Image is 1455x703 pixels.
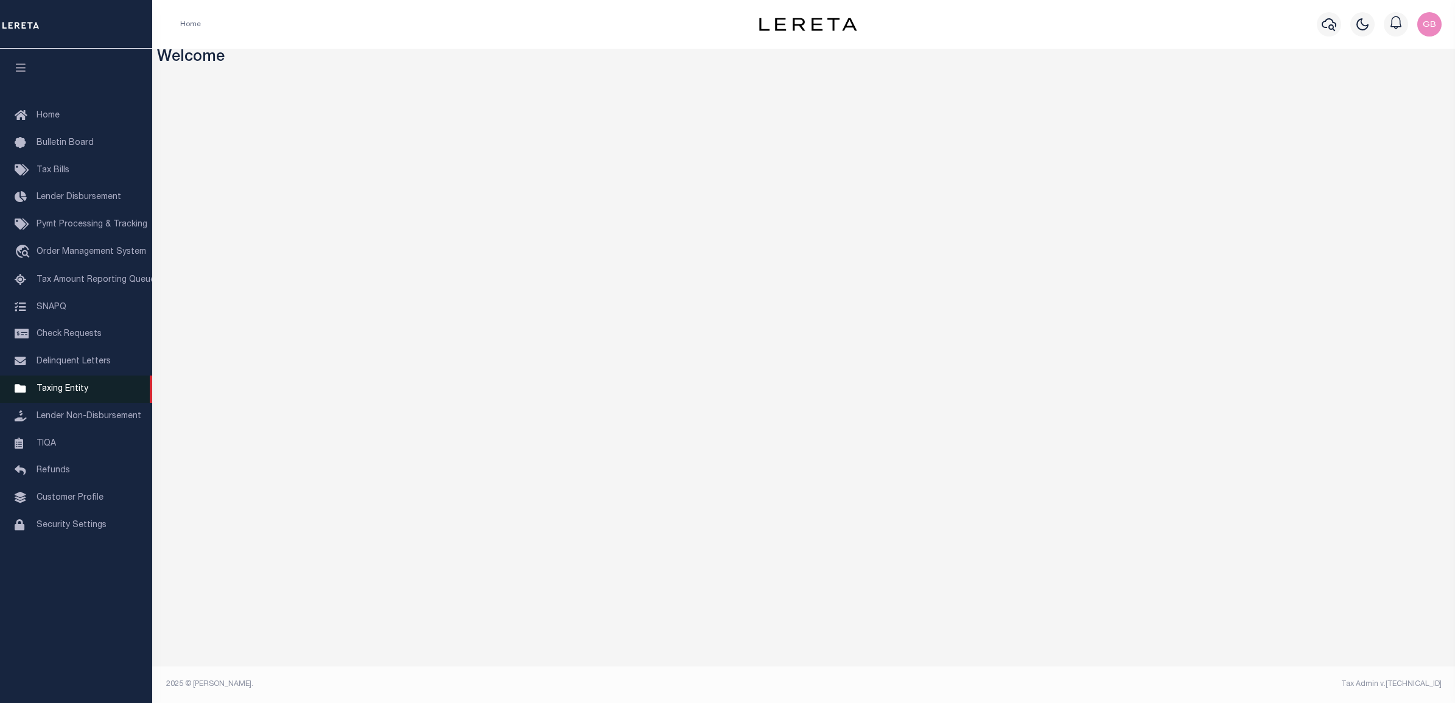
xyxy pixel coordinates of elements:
span: Refunds [37,466,70,475]
span: Check Requests [37,330,102,338]
span: Security Settings [37,521,107,530]
div: Tax Admin v.[TECHNICAL_ID] [813,679,1442,690]
li: Home [180,19,201,30]
img: svg+xml;base64,PHN2ZyB4bWxucz0iaHR0cDovL3d3dy53My5vcmcvMjAwMC9zdmciIHBvaW50ZXItZXZlbnRzPSJub25lIi... [1417,12,1442,37]
span: Pymt Processing & Tracking [37,220,147,229]
span: Lender Disbursement [37,193,121,201]
span: Order Management System [37,248,146,256]
img: logo-dark.svg [759,18,857,31]
span: Delinquent Letters [37,357,111,366]
span: Customer Profile [37,494,103,502]
span: Home [37,111,60,120]
i: travel_explore [15,245,34,261]
span: Tax Amount Reporting Queue [37,276,155,284]
h3: Welcome [157,49,1451,68]
span: SNAPQ [37,303,66,311]
span: Bulletin Board [37,139,94,147]
span: TIQA [37,439,56,447]
span: Lender Non-Disbursement [37,412,141,421]
span: Taxing Entity [37,385,88,393]
span: Tax Bills [37,166,69,175]
div: 2025 © [PERSON_NAME]. [157,679,804,690]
